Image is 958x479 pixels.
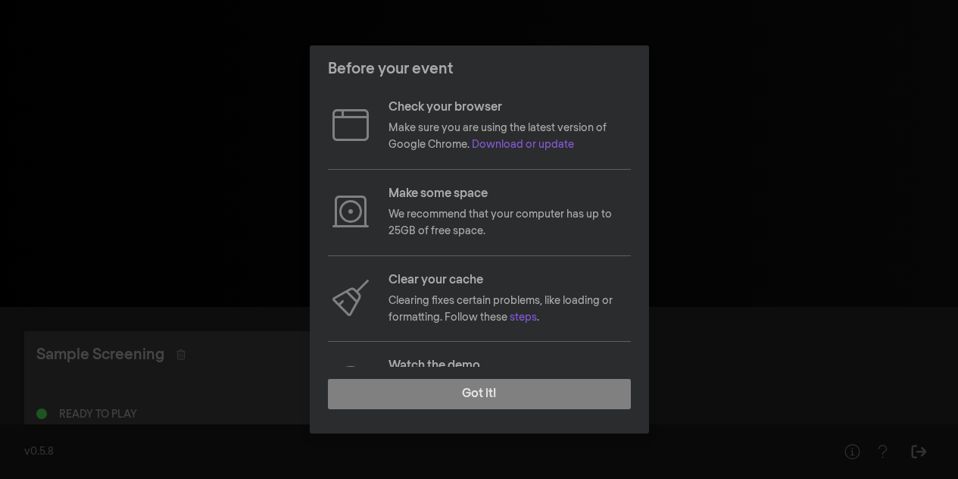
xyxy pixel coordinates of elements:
[328,379,631,409] button: Got it!
[389,120,631,154] p: Make sure you are using the latest version of Google Chrome.
[389,293,631,327] p: Clearing fixes certain problems, like loading or formatting. Follow these .
[389,185,631,203] p: Make some space
[389,271,631,290] p: Clear your cache
[389,357,631,375] p: Watch the demo
[510,312,537,323] a: steps
[310,45,649,92] header: Before your event
[389,206,631,240] p: We recommend that your computer has up to 25GB of free space.
[389,99,631,117] p: Check your browser
[472,139,574,150] a: Download or update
